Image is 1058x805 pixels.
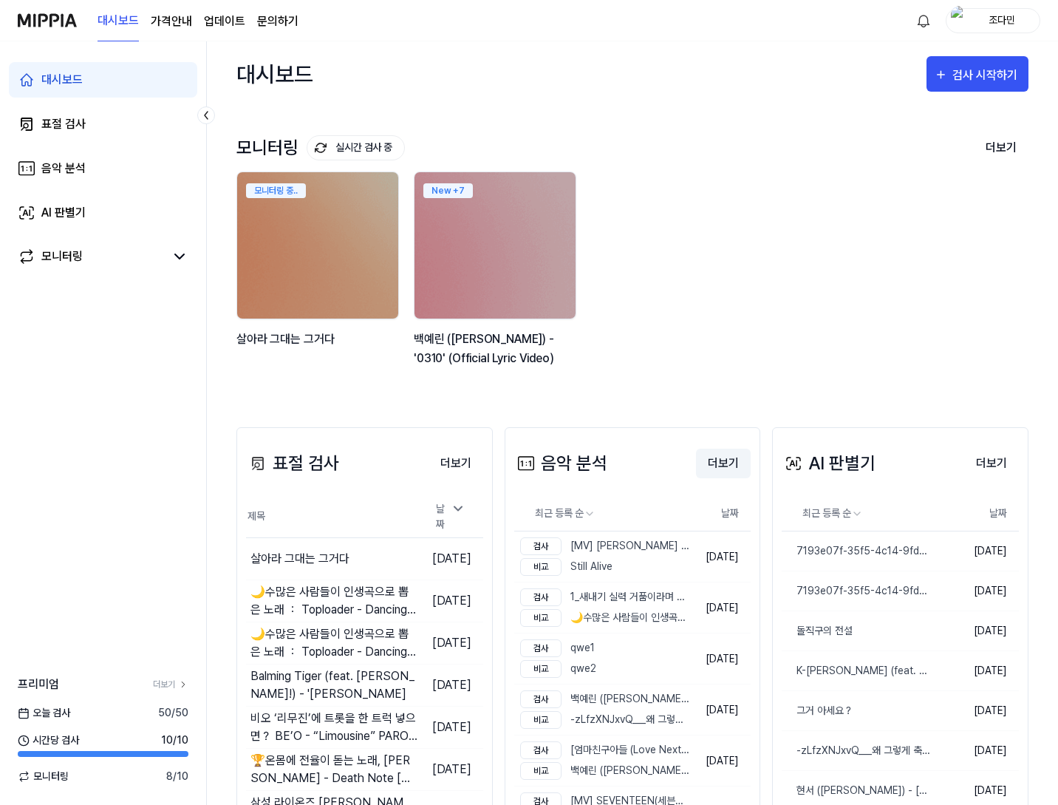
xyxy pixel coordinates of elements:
[782,783,933,798] div: 현서 ([PERSON_NAME]) - [PERSON_NAME] [가사/Lyrics]
[694,685,751,736] td: [DATE]
[166,769,188,784] span: 8 / 10
[782,583,933,599] div: 7193e07f-35f5-4c14-9fdb-eaf0fcf393c5
[520,711,692,729] div: -zLfzXNJxvQ___왜 그렇게 축 처져있는건데？🔴 Black Gryph0n & Baasik - DAISIES 가사해석⧸팝송추천
[246,496,418,538] th: 제목
[933,496,1019,531] th: 날짜
[236,330,402,367] div: 살아라 그대는 그거다
[18,733,79,748] span: 시간당 검사
[151,13,192,30] button: 가격안내
[782,611,933,651] a: 돌직구의 전설
[41,160,86,177] div: 음악 분석
[520,660,562,678] div: 비교
[250,710,418,745] div: 비오 ‘리무진’에 트롯을 한 트럭 넣으면？ BE’O - “Limousine” PARODY
[414,171,579,383] a: New +7backgroundIamge백예린 ([PERSON_NAME]) - '0310' (Official Lyric Video)
[694,634,751,685] td: [DATE]
[782,663,933,679] div: K-[PERSON_NAME] (feat. HUNTR⧸X)
[236,135,405,160] div: 모니터링
[18,676,59,693] span: 프리미엄
[782,543,933,559] div: 7193e07f-35f5-4c14-9fdb-eaf0fcf393c5
[520,762,692,780] div: 백예린 ([PERSON_NAME]) - '0310' (Official Lyric Video)
[246,450,339,477] div: 표절 검사
[418,580,483,622] td: [DATE]
[782,703,853,719] div: 그거 아세요？
[951,6,969,35] img: profile
[926,56,1028,92] button: 검사 시작하기
[514,685,694,735] a: 검사백예린 ([PERSON_NAME]) - '0310' (Official Lyric Video)비교-zLfzXNJxvQ___왜 그렇게 축 처져있는건데？🔴 Black Gryph...
[520,690,562,708] div: 검사
[520,609,562,627] div: 비교
[782,531,933,571] a: 7193e07f-35f5-4c14-9fdb-eaf0fcf393c5
[933,531,1019,571] td: [DATE]
[933,571,1019,611] td: [DATE]
[204,13,245,30] a: 업데이트
[41,204,86,222] div: AI 판별기
[520,558,562,576] div: 비교
[514,736,694,786] a: 검사[엄마친구아들 (Love Next Door) OST Part 2] [PERSON_NAME] (HA SUNG WOON) - What are we MV비교백예린 ([PERSO...
[429,449,483,478] button: 더보기
[520,639,596,657] div: qwe1
[514,531,694,582] a: 검사[MV] [PERSON_NAME] - 결혼 행진곡 ｜ [DF FILM] [PERSON_NAME]([PERSON_NAME])비교Still Alive
[520,741,692,759] div: [엄마친구아들 (Love Next Door) OST Part 2] [PERSON_NAME] (HA SUNG WOON) - What are we MV
[694,582,751,634] td: [DATE]
[782,571,933,611] a: 7193e07f-35f5-4c14-9fdb-eaf0fcf393c5
[250,752,418,787] div: 🏆온몸에 전율이 돋는 노래, [PERSON_NAME] - Death Note [가사⧸뮤지컬⧸데스노트]
[246,183,306,198] div: 모니터링 중..
[782,450,876,477] div: AI 판별기
[250,668,418,703] div: Balming Tiger (feat. [PERSON_NAME]!) - '[PERSON_NAME]
[952,66,1021,85] div: 검사 시작하기
[520,741,562,759] div: 검사
[933,611,1019,651] td: [DATE]
[9,195,197,231] a: AI 판별기
[250,583,418,619] div: 🌙수많은 사람들이 인생곡으로 뽑은 노래 ： Toploader - Dancing in the
[414,330,579,367] div: 백예린 ([PERSON_NAME]) - '0310' (Official Lyric Video)
[974,132,1028,163] button: 더보기
[782,623,853,639] div: 돌직구의 전설
[18,705,70,721] span: 오늘 검사
[18,248,165,265] a: 모니터링
[423,183,473,198] div: New + 7
[520,660,596,678] div: qwe2
[520,537,692,555] div: [MV] [PERSON_NAME] - 결혼 행진곡 ｜ [DF FILM] [PERSON_NAME]([PERSON_NAME])
[237,172,398,319] img: backgroundIamge
[782,691,933,730] a: 그거 아세요？
[315,142,327,154] img: monitoring Icon
[694,531,751,582] td: [DATE]
[418,622,483,664] td: [DATE]
[418,664,483,706] td: [DATE]
[520,762,562,780] div: 비교
[694,736,751,787] td: [DATE]
[915,12,932,30] img: 알림
[694,496,751,531] th: 날짜
[964,449,1019,478] button: 더보기
[418,748,483,790] td: [DATE]
[9,106,197,142] a: 표절 검사
[973,12,1031,28] div: 조다민
[782,731,933,770] a: -zLfzXNJxvQ___왜 그렇게 축 처져있는건데？🔴 Black Gryph0n & Baasik - DAISIES 가사해석⧸팝송추천
[161,733,188,748] span: 10 / 10
[520,690,692,708] div: 백예린 ([PERSON_NAME]) - '0310' (Official Lyric Video)
[257,13,298,30] a: 문의하기
[236,56,313,92] div: 대시보드
[418,706,483,748] td: [DATE]
[520,639,562,657] div: 검사
[782,743,933,758] div: -zLfzXNJxvQ___왜 그렇게 축 처져있는건데？🔴 Black Gryph0n & Baasik - DAISIES 가사해석⧸팝송추천
[430,497,471,537] div: 날짜
[250,625,418,661] div: 🌙수많은 사람들이 인생곡으로 뽑은 노래 ： Toploader - Dancing in the
[250,550,349,568] div: 살아라 그대는 그거다
[696,449,751,478] button: 더보기
[514,582,694,633] a: 검사1_새내기 실력 거품이라며 언빌리버블_용아연,제니퍼비교🌙수많은 사람들이 인생곡으로 뽑은 노래 ： Toploader - Dancing in the
[41,71,83,89] div: 대시보드
[782,651,933,690] a: K-[PERSON_NAME] (feat. HUNTR⧸X)
[520,588,692,606] div: 1_새내기 실력 거품이라며 언빌리버블_용아연,제니퍼
[520,609,692,627] div: 🌙수많은 사람들이 인생곡으로 뽑은 노래 ： Toploader - Dancing in the
[933,651,1019,691] td: [DATE]
[520,588,562,606] div: 검사
[236,171,402,383] a: 모니터링 중..backgroundIamge살아라 그대는 그거다
[520,537,562,555] div: 검사
[18,769,69,784] span: 모니터링
[98,1,139,41] a: 대시보드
